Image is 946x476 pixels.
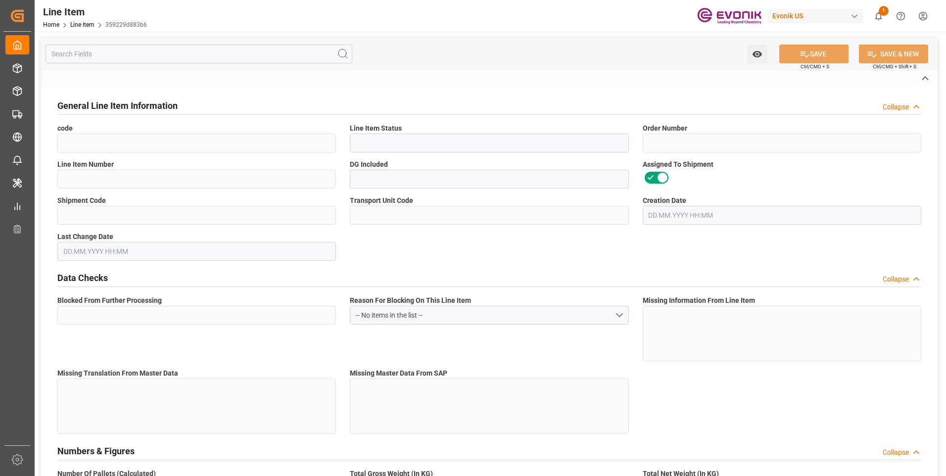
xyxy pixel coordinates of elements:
[57,295,162,306] span: Blocked From Further Processing
[890,5,912,27] button: Help Center
[43,21,59,28] a: Home
[643,206,921,225] input: DD.MM.YYYY HH:MM
[779,45,849,63] button: SAVE
[350,368,447,379] span: Missing Master Data From SAP
[879,6,889,16] span: 1
[768,9,863,23] div: Evonik US
[57,242,336,261] input: DD.MM.YYYY HH:MM
[883,274,909,285] div: Collapse
[57,271,108,285] h2: Data Checks
[643,195,686,206] span: Creation Date
[873,63,916,70] span: Ctrl/CMD + Shift + S
[350,195,413,206] span: Transport Unit Code
[859,45,928,63] button: SAVE & NEW
[356,310,615,321] div: -- No items in the list --
[350,306,628,325] button: open menu
[801,63,829,70] span: Ctrl/CMD + S
[747,45,767,63] button: open menu
[883,102,909,112] div: Collapse
[768,6,867,25] button: Evonik US
[70,21,95,28] a: Line Item
[867,5,890,27] button: show 1 new notifications
[350,123,402,134] span: Line Item Status
[350,295,471,306] span: Reason For Blocking On This Line Item
[57,444,135,458] h2: Numbers & Figures
[57,123,73,134] span: code
[57,232,113,242] span: Last Change Date
[643,123,687,134] span: Order Number
[46,45,352,63] input: Search Fields
[643,159,713,170] span: Assigned To Shipment
[57,99,178,112] h2: General Line Item Information
[57,159,114,170] span: Line Item Number
[350,159,388,170] span: DG Included
[697,7,761,25] img: Evonik-brand-mark-Deep-Purple-RGB.jpeg_1700498283.jpeg
[643,295,755,306] span: Missing Information From Line Item
[57,195,106,206] span: Shipment Code
[57,368,178,379] span: Missing Translation From Master Data
[43,4,147,19] div: Line Item
[883,447,909,458] div: Collapse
